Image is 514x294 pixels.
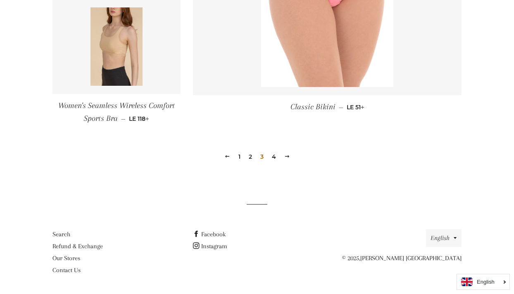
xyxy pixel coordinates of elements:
[360,254,462,262] a: [PERSON_NAME] [GEOGRAPHIC_DATA]
[245,151,255,163] a: 2
[129,115,149,122] span: LE 118
[461,278,505,286] a: English
[193,230,226,238] a: Facebook
[477,279,495,285] i: English
[52,230,70,238] a: Search
[58,101,175,123] span: Women's Seamless Wireless Comfort Sports Bra
[347,103,364,111] span: LE 51
[52,266,81,274] a: Contact Us
[52,94,181,131] a: Women's Seamless Wireless Comfort Sports Bra — LE 118
[269,151,279,163] a: 4
[426,229,462,247] button: English
[52,242,103,250] a: Refund & Exchange
[52,254,80,262] a: Our Stores
[333,253,462,263] p: © 2025,
[121,115,126,122] span: —
[290,102,336,111] span: Classic Bikini
[193,95,462,119] a: Classic Bikini — LE 51
[235,151,244,163] a: 1
[339,103,343,111] span: —
[257,151,267,163] span: 3
[193,242,227,250] a: Instagram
